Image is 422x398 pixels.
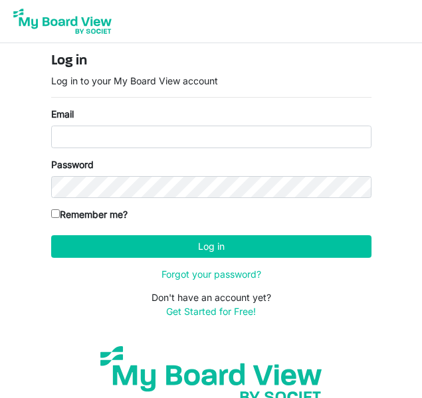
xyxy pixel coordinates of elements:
label: Password [51,157,94,171]
input: Remember me? [51,209,60,218]
a: Forgot your password? [161,268,261,280]
label: Remember me? [51,207,128,221]
button: Log in [51,235,371,258]
p: Don't have an account yet? [51,290,371,318]
label: Email [51,107,74,121]
img: My Board View Logo [9,5,116,38]
p: Log in to your My Board View account [51,74,371,88]
h4: Log in [51,52,371,69]
a: Get Started for Free! [166,306,256,317]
